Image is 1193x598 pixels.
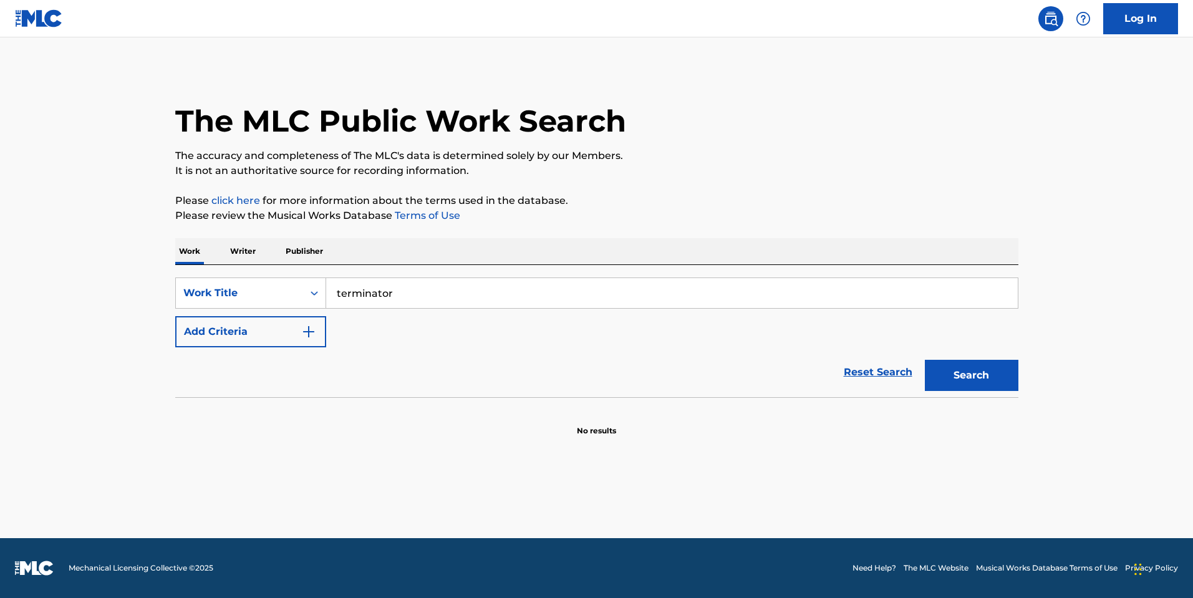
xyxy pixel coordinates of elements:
[577,410,616,436] p: No results
[925,360,1018,391] button: Search
[1071,6,1096,31] div: Help
[392,210,460,221] a: Terms of Use
[904,562,968,574] a: The MLC Website
[1038,6,1063,31] a: Public Search
[211,195,260,206] a: click here
[15,561,54,576] img: logo
[226,238,259,264] p: Writer
[1134,551,1142,588] div: Drag
[15,9,63,27] img: MLC Logo
[175,193,1018,208] p: Please for more information about the terms used in the database.
[282,238,327,264] p: Publisher
[852,562,896,574] a: Need Help?
[175,148,1018,163] p: The accuracy and completeness of The MLC's data is determined solely by our Members.
[1103,3,1178,34] a: Log In
[183,286,296,301] div: Work Title
[1043,11,1058,26] img: search
[175,102,626,140] h1: The MLC Public Work Search
[175,238,204,264] p: Work
[1131,538,1193,598] iframe: Chat Widget
[175,208,1018,223] p: Please review the Musical Works Database
[1125,562,1178,574] a: Privacy Policy
[69,562,213,574] span: Mechanical Licensing Collective © 2025
[1076,11,1091,26] img: help
[976,562,1118,574] a: Musical Works Database Terms of Use
[301,324,316,339] img: 9d2ae6d4665cec9f34b9.svg
[838,359,919,386] a: Reset Search
[175,277,1018,397] form: Search Form
[175,163,1018,178] p: It is not an authoritative source for recording information.
[175,316,326,347] button: Add Criteria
